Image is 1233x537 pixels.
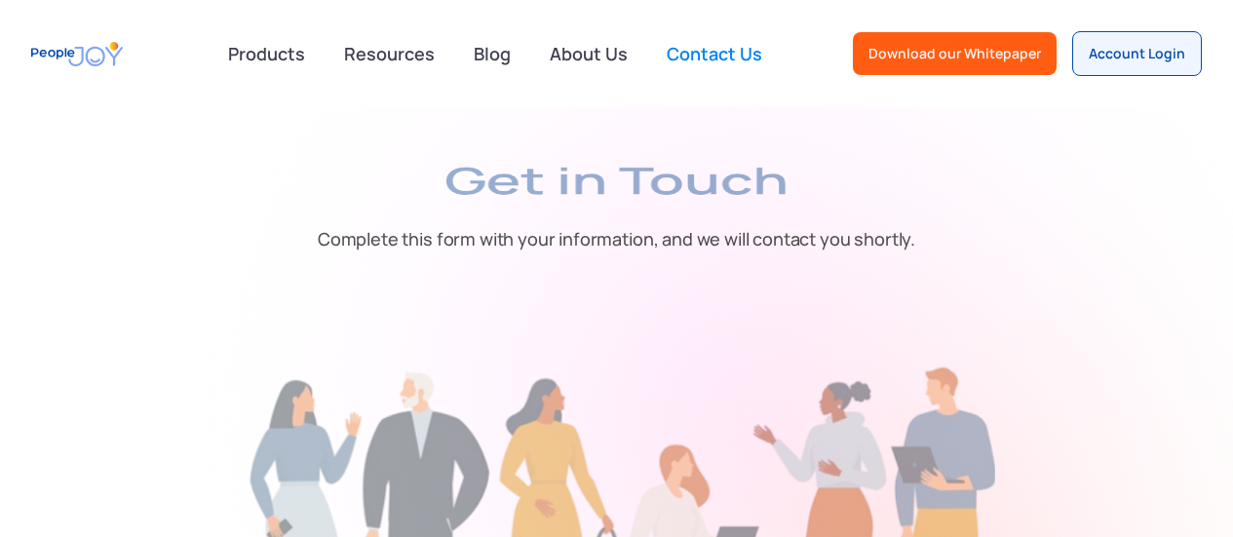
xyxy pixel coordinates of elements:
[31,32,123,76] a: home
[332,32,446,75] a: Resources
[1089,44,1185,63] div: Account Login
[318,224,915,253] p: Complete this form with your information, and we will contact you shortly.
[462,32,522,75] a: Blog
[868,44,1041,63] div: Download our Whitepaper
[655,32,774,75] a: Contact Us
[538,32,639,75] a: About Us
[1072,31,1202,76] a: Account Login
[444,159,789,202] h1: Get in Touch
[216,34,317,73] div: Products
[853,32,1057,75] a: Download our Whitepaper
